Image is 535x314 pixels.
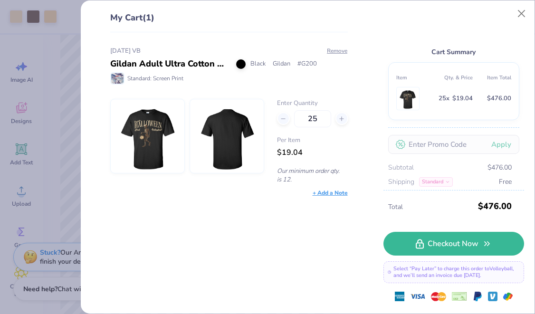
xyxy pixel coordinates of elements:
span: Black [250,59,266,69]
span: Shipping [388,177,414,187]
span: 25 x [439,93,449,104]
span: $19.04 [452,93,473,104]
img: cheque [452,292,467,301]
span: $476.00 [487,162,512,173]
img: GPay [503,292,513,301]
div: + Add a Note [313,189,348,197]
span: Total [388,202,475,212]
input: – – [294,110,331,127]
span: Per Item [277,136,348,145]
span: $476.00 [487,93,511,104]
label: Enter Quantity [277,99,348,108]
span: Free [499,177,512,187]
img: Paypal [473,292,482,301]
th: Item Total [473,70,511,85]
span: Subtotal [388,162,414,173]
img: express [395,292,404,301]
div: Gildan Adult Ultra Cotton 6 Oz. T-Shirt [110,57,229,70]
img: Gildan G200 [399,87,417,110]
a: Checkout Now [383,232,524,256]
span: # G200 [297,59,317,69]
span: $476.00 [478,198,512,215]
input: Enter Promo Code [388,135,519,154]
div: Cart Summary [388,47,519,57]
button: Close [513,5,531,23]
div: My Cart (1) [110,11,347,32]
img: Gildan G200 [117,99,178,173]
th: Qty. & Price [434,70,473,85]
img: Venmo [488,292,497,301]
span: $19.04 [277,147,303,158]
span: Gildan [273,59,290,69]
p: Our minimum order qty. is 12. [277,167,348,184]
img: Standard: Screen Print [111,73,124,84]
div: [DATE] VB [110,47,347,56]
button: Remove [326,47,348,55]
div: Standard [419,177,453,187]
span: Standard: Screen Print [127,74,183,83]
img: Gildan G200 [197,99,258,173]
div: Select “Pay Later” to charge this order to Volleyball , and we’ll send an invoice due [DATE]. [383,261,524,283]
img: master-card [431,289,446,304]
img: visa [410,289,425,304]
th: Item [396,70,435,85]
